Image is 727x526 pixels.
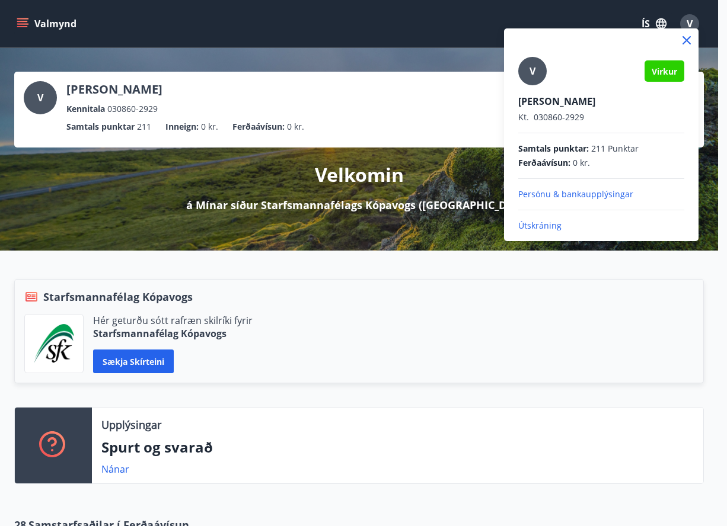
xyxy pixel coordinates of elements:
[518,143,589,155] span: Samtals punktar :
[518,188,684,200] p: Persónu & bankaupplýsingar
[652,66,677,77] span: Virkur
[518,157,570,169] span: Ferðaávísun :
[518,220,684,232] p: Útskráning
[573,157,590,169] span: 0 kr.
[518,111,684,123] p: 030860-2929
[530,65,535,78] span: V
[518,111,529,123] span: Kt.
[518,95,684,108] p: [PERSON_NAME]
[591,143,639,155] span: 211 Punktar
